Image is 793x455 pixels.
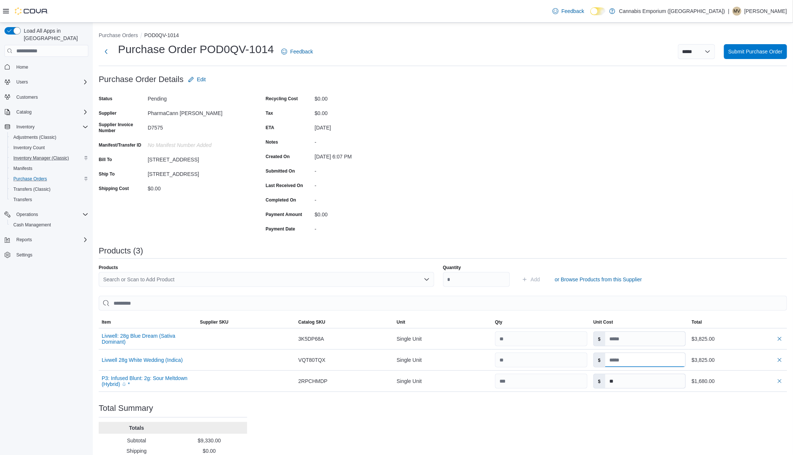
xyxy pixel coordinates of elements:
[148,168,247,177] div: [STREET_ADDRESS]
[13,210,88,219] span: Operations
[7,184,91,194] button: Transfers (Classic)
[102,437,171,444] p: Subtotal
[315,151,414,160] div: [DATE] 6:07 PM
[10,133,59,142] a: Adjustments (Classic)
[552,272,645,287] button: or Browse Products from this Supplier
[148,122,247,131] div: D7575
[1,249,91,260] button: Settings
[266,125,274,131] label: ETA
[99,316,197,328] button: Item
[7,163,91,174] button: Manifests
[13,122,37,131] button: Inventory
[16,237,32,243] span: Reports
[495,319,502,325] span: Qty
[266,110,273,116] label: Tax
[99,404,153,413] h3: Total Summary
[290,48,313,55] span: Feedback
[10,154,72,163] a: Inventory Manager (Classic)
[102,357,183,363] button: Livwell 28g White Wedding (Indica)
[13,62,88,71] span: Home
[10,154,88,163] span: Inventory Manager (Classic)
[99,171,115,177] label: Ship To
[200,319,229,325] span: Supplier SKU
[594,353,605,367] label: $
[13,63,31,72] a: Home
[13,93,41,102] a: Customers
[394,353,492,367] div: Single Unit
[7,132,91,143] button: Adjustments (Classic)
[102,319,111,325] span: Item
[10,164,88,173] span: Manifests
[295,316,394,328] button: Catalog SKU
[148,93,247,102] div: Pending
[492,316,590,328] button: Qty
[10,185,88,194] span: Transfers (Classic)
[13,197,32,203] span: Transfers
[16,212,38,217] span: Operations
[99,44,114,59] button: Next
[99,122,145,134] label: Supplier Invoice Number
[298,319,325,325] span: Catalog SKU
[99,75,184,84] h3: Purchase Order Details
[174,447,244,455] p: $0.00
[594,332,605,346] label: $
[10,164,35,173] a: Manifests
[16,124,35,130] span: Inventory
[99,110,117,116] label: Supplier
[397,319,405,325] span: Unit
[185,72,209,87] button: Edit
[1,209,91,220] button: Operations
[174,437,244,444] p: $9,330.00
[10,195,88,204] span: Transfers
[13,108,88,117] span: Catalog
[619,7,725,16] p: Cannabis Emporium ([GEOGRAPHIC_DATA])
[102,424,171,432] p: Totals
[7,174,91,184] button: Purchase Orders
[593,319,613,325] span: Unit Cost
[315,93,414,102] div: $0.00
[315,122,414,131] div: [DATE]
[443,265,461,271] label: Quantity
[16,64,28,70] span: Home
[1,77,91,87] button: Users
[744,7,787,16] p: [PERSON_NAME]
[102,333,194,345] button: Livwell: 28g Blue Dream (Sativa Dominant)
[16,94,38,100] span: Customers
[148,139,247,148] div: No Manifest Number added
[10,174,88,183] span: Purchase Orders
[298,356,325,364] span: VQT80TQX
[10,133,88,142] span: Adjustments (Classic)
[99,265,118,271] label: Products
[13,108,35,117] button: Catalog
[555,276,642,283] span: or Browse Products from this Supplier
[148,183,247,192] div: $0.00
[13,166,32,171] span: Manifests
[594,374,605,388] label: $
[1,122,91,132] button: Inventory
[692,377,784,386] div: $1,680.00
[16,109,32,115] span: Catalog
[148,154,247,163] div: [STREET_ADDRESS]
[266,226,295,232] label: Payment Date
[315,209,414,217] div: $0.00
[13,155,69,161] span: Inventory Manager (Classic)
[734,7,740,16] span: MV
[266,212,302,217] label: Payment Amount
[99,186,129,192] label: Shipping Cost
[148,107,247,116] div: PharmaCann [PERSON_NAME]
[10,195,35,204] a: Transfers
[13,145,45,151] span: Inventory Count
[689,316,787,328] button: Total
[21,27,88,42] span: Load All Apps in [GEOGRAPHIC_DATA]
[692,319,702,325] span: Total
[13,235,35,244] button: Reports
[99,32,138,38] button: Purchase Orders
[728,48,783,55] span: Submit Purchase Order
[13,251,35,259] a: Settings
[550,4,587,19] a: Feedback
[13,176,47,182] span: Purchase Orders
[590,316,689,328] button: Unit Cost
[692,356,784,364] div: $3,825.00
[298,334,324,343] span: 3K5DP68A
[1,61,91,72] button: Home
